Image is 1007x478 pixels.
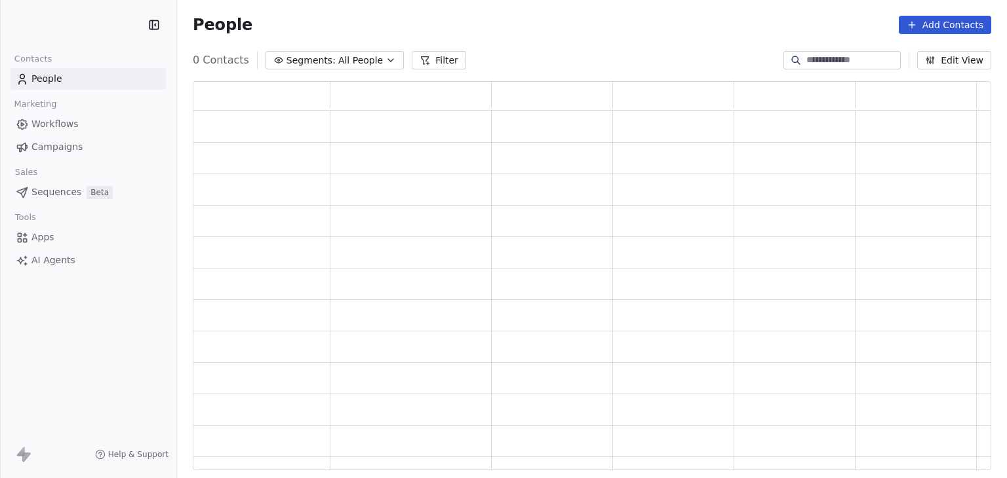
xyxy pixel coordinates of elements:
span: People [193,15,252,35]
span: Marketing [9,94,62,114]
a: Apps [10,227,166,248]
span: People [31,72,62,86]
button: Add Contacts [899,16,991,34]
span: Workflows [31,117,79,131]
a: Workflows [10,113,166,135]
span: All People [338,54,383,67]
span: Beta [87,186,113,199]
button: Edit View [917,51,991,69]
span: Contacts [9,49,58,69]
span: Sales [9,162,43,182]
span: Sequences [31,185,81,199]
span: Segments: [286,54,336,67]
button: Filter [412,51,466,69]
span: Help & Support [108,449,168,460]
a: Campaigns [10,136,166,158]
a: Help & Support [95,449,168,460]
span: Tools [9,208,41,227]
span: AI Agents [31,253,75,267]
span: 0 Contacts [193,52,249,68]
a: AI Agents [10,249,166,271]
span: Apps [31,230,54,244]
a: People [10,68,166,90]
span: Campaigns [31,140,83,154]
a: SequencesBeta [10,181,166,203]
